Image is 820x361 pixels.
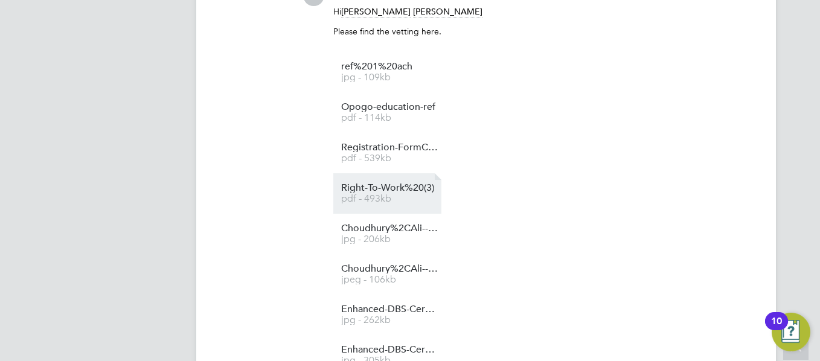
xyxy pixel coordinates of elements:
p: Please find the vetting here. [333,26,655,37]
span: Enhanced-DBS-Certificate%20(1) [341,305,438,314]
div: 10 [771,321,782,337]
span: jpg - 262kb [341,316,438,325]
a: Right-To-Work%20(3) pdf - 493kb [341,184,438,203]
span: ref%201%20ach [341,62,438,71]
span: Choudhury%2CAli---NI [341,224,438,233]
span: pdf - 114kb [341,113,438,123]
a: Enhanced-DBS-Certificate%20(1) jpg - 262kb [341,305,438,325]
span: jpeg - 106kb [341,275,438,284]
span: jpg - 109kb [341,73,438,82]
a: Choudhury%2CAli---NI jpg - 206kb [341,224,438,244]
p: Hi [333,6,655,17]
span: pdf - 539kb [341,154,438,163]
span: Right-To-Work%20(3) [341,184,438,193]
span: [PERSON_NAME] [413,6,482,18]
a: Opogo-education-ref pdf - 114kb [341,103,438,123]
a: Choudhury%2CAli---Passport jpeg - 106kb [341,264,438,284]
button: Open Resource Center, 10 new notifications [772,313,810,351]
span: [PERSON_NAME] [341,6,411,18]
span: pdf - 493kb [341,194,438,203]
a: Registration-FormClone-180920251547 pdf - 539kb [341,143,438,163]
span: Enhanced-DBS-Certificate-2 [341,345,438,354]
span: jpg - 206kb [341,235,438,244]
span: Registration-FormClone-180920251547 [341,143,438,152]
span: Choudhury%2CAli---Passport [341,264,438,273]
a: ref%201%20ach jpg - 109kb [341,62,438,82]
span: Opogo-education-ref [341,103,438,112]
